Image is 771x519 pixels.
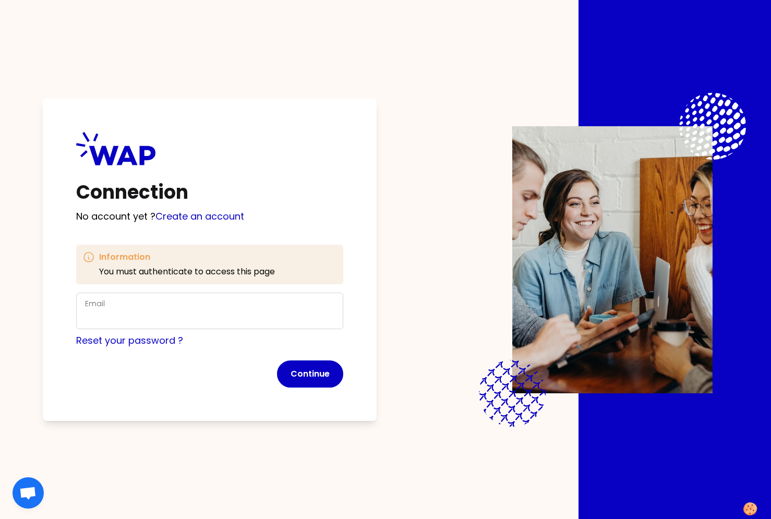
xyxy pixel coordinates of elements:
[85,298,105,309] label: Email
[277,360,343,388] button: Continue
[76,209,343,224] p: No account yet ?
[155,210,244,223] a: Create an account
[76,334,183,347] a: Reset your password ?
[99,265,275,278] p: You must authenticate to access this page
[76,182,343,203] h1: Connection
[99,251,275,263] h3: Information
[13,477,44,509] div: Ouvrir le chat
[512,126,713,393] img: Description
